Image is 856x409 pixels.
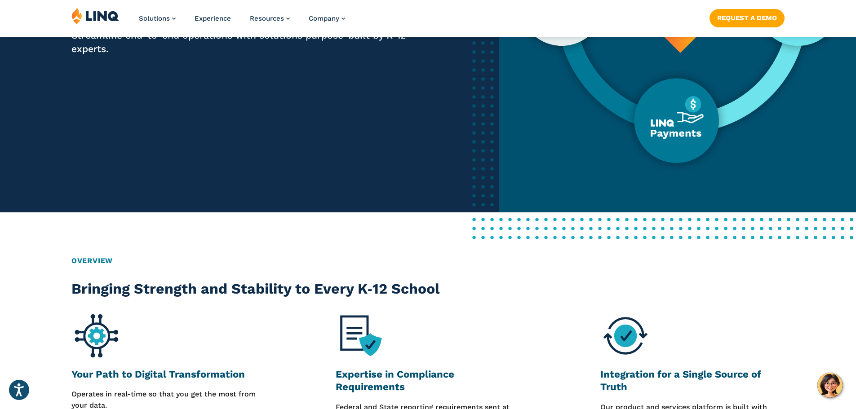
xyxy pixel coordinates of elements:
nav: Button Navigation [710,7,785,27]
a: Solutions [139,14,176,22]
a: Company [309,14,345,22]
h4: Integration for a Single Source of Truth [600,368,785,393]
a: Request a Demo [710,9,785,27]
h4: Expertise in Compliance Requirements [336,368,520,393]
a: Experience [195,14,231,22]
button: Hello, have a question? Let’s chat. [817,373,843,398]
h2: Bringing Strength and Stability to Every K‑12 School [71,279,479,299]
img: LINQ | K‑12 Software [71,7,119,24]
span: Resources [250,14,284,22]
span: Company [309,14,339,22]
p: Streamline end-to-end operations with solutions purpose-built by K-12 experts. [71,29,409,56]
nav: Primary Navigation [139,7,345,37]
a: Resources [250,14,290,22]
h4: Your Path to Digital Transformation [71,368,256,381]
h2: Overview [71,255,785,266]
span: Solutions [139,14,170,22]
